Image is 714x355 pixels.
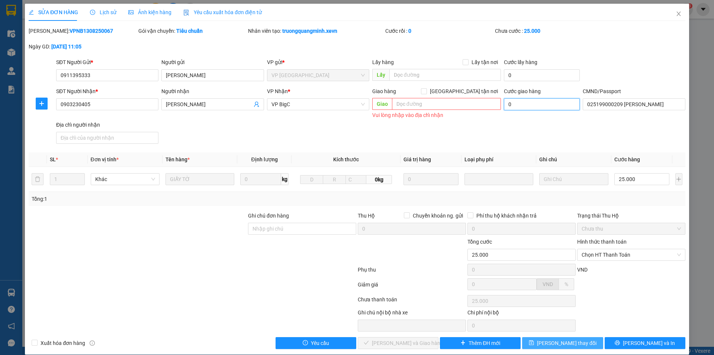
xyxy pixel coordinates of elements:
button: save[PERSON_NAME] thay đổi [522,337,603,349]
span: VP Ninh Bình [271,70,365,81]
b: VPNB1308250067 [70,28,113,34]
span: Ảnh kiện hàng [128,9,171,15]
div: VP gửi [267,58,369,66]
span: [PERSON_NAME] và In [623,339,675,347]
input: D [300,175,323,184]
span: Yêu cầu xuất hóa đơn điện tử [183,9,262,15]
button: plus [675,173,682,185]
b: 0 [408,28,411,34]
th: Loại phụ phí [461,152,536,167]
button: printer[PERSON_NAME] và In [605,337,685,349]
div: Chưa cước : [495,27,603,35]
input: Ghi chú đơn hàng [248,223,356,235]
div: Tổng: 1 [32,195,276,203]
button: plusThêm ĐH mới [440,337,521,349]
img: icon [183,10,189,16]
span: picture [128,10,134,15]
span: Định lượng [251,156,277,162]
input: Dọc đường [392,98,501,110]
th: Ghi chú [536,152,611,167]
span: [PERSON_NAME] thay đổi [537,339,596,347]
span: Giao hàng [372,88,396,94]
button: Close [668,4,689,25]
span: SL [50,156,56,162]
div: Giảm giá [357,280,467,294]
span: Đơn vị tính [91,156,119,162]
span: Lấy hàng [372,59,394,65]
div: Ngày GD: [29,42,137,51]
label: Ghi chú đơn hàng [248,213,289,219]
span: close [676,11,682,17]
span: clock-circle [90,10,95,15]
span: Chuyển khoản ng. gửi [410,212,466,220]
div: SĐT Người Nhận [56,87,158,95]
span: VND [543,281,553,287]
span: Phí thu hộ khách nhận trả [473,212,540,220]
input: C [345,175,366,184]
span: Tổng cước [467,239,492,245]
button: delete [32,173,44,185]
span: Cước hàng [614,156,640,162]
input: VD: Bàn, Ghế [165,173,234,185]
span: 0kg [366,175,392,184]
span: save [529,340,534,346]
span: Chọn HT Thanh Toán [582,249,681,260]
span: VP Nhận [267,88,288,94]
label: Hình thức thanh toán [577,239,627,245]
span: Lấy tận nơi [469,58,501,66]
span: [GEOGRAPHIC_DATA] tận nơi [427,87,501,95]
div: Cước rồi : [385,27,493,35]
div: Chưa thanh toán [357,295,467,308]
span: Tên hàng [165,156,190,162]
div: Phụ thu [357,266,467,279]
div: Vui lòng nhập vào địa chỉ nhận [372,111,501,120]
div: Người gửi [161,58,264,66]
span: Khác [95,174,155,185]
span: VND [577,267,588,273]
input: Cước lấy hàng [504,69,580,81]
input: Cước giao hàng [504,98,580,110]
span: Kích thước [333,156,359,162]
span: Yêu cầu [311,339,329,347]
div: Địa chỉ người nhận [56,121,158,129]
b: Tiêu chuẩn [176,28,203,34]
span: SỬA ĐƠN HÀNG [29,9,78,15]
button: check[PERSON_NAME] và Giao hàng [358,337,438,349]
span: Lấy [372,69,389,81]
span: exclamation-circle [303,340,308,346]
div: SĐT Người Gửi [56,58,158,66]
div: Ghi chú nội bộ nhà xe [358,308,466,320]
span: Thêm ĐH mới [469,339,500,347]
button: exclamation-circleYêu cầu [276,337,356,349]
span: edit [29,10,34,15]
input: Ghi Chú [539,173,608,185]
div: Nhân viên tạo: [248,27,384,35]
b: 25.000 [524,28,540,34]
div: Gói vận chuyển: [138,27,247,35]
span: Lịch sử [90,9,116,15]
span: printer [615,340,620,346]
label: Cước lấy hàng [504,59,537,65]
input: Địa chỉ của người nhận [56,132,158,144]
span: % [565,281,568,287]
div: Người nhận [161,87,264,95]
span: Giá trị hàng [403,156,431,162]
div: Trạng thái Thu Hộ [577,212,685,220]
span: plus [460,340,466,346]
div: Chi phí nội bộ [467,308,576,320]
span: kg [281,173,289,185]
div: [PERSON_NAME]: [29,27,137,35]
span: info-circle [90,340,95,346]
b: truongquangminh.xevn [282,28,337,34]
input: 0 [403,173,459,185]
span: Thu Hộ [358,213,375,219]
label: Cước giao hàng [504,88,541,94]
b: [DATE] 11:05 [51,44,81,50]
span: Chưa thu [582,223,681,234]
span: plus [36,101,47,107]
div: CMND/Passport [583,87,685,95]
span: VP BigC [271,99,365,110]
input: R [323,175,346,184]
span: Xuất hóa đơn hàng [38,339,88,347]
button: plus [36,98,48,110]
